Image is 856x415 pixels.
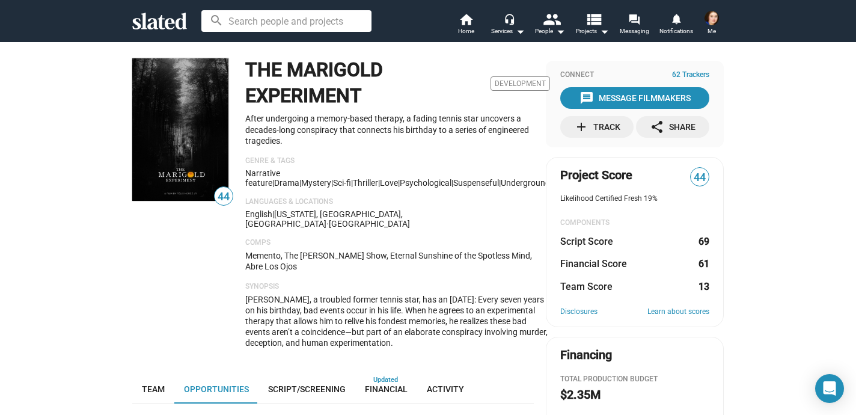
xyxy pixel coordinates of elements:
span: Financial [365,384,408,394]
span: · [326,219,329,229]
button: Message Filmmakers [560,87,709,109]
button: Share [636,116,709,138]
span: Messaging [620,24,649,38]
a: Notifications [655,12,697,38]
span: | [499,178,501,188]
mat-icon: home [459,12,473,26]
button: People [529,12,571,38]
span: | [378,178,380,188]
span: Mystery [301,178,331,188]
p: Genre & Tags [245,156,550,166]
span: love [380,178,398,188]
span: [GEOGRAPHIC_DATA] [329,219,410,229]
a: Activity [417,375,474,404]
p: Synopsis [245,282,550,292]
div: Open Intercom Messenger [815,374,844,403]
p: Memento, The [PERSON_NAME] Show, Eternal Sunshine of the Spotless Mind, Abre Los Ojos [245,250,550,272]
span: suspenseful [453,178,499,188]
span: | [351,178,353,188]
span: Thriller [353,178,378,188]
button: Services [487,12,529,38]
h1: THE MARIGOLD EXPERIMENT [245,57,486,108]
div: Financing [560,347,612,363]
div: Likelihood Certified Fresh 19% [560,194,709,204]
span: Opportunities [184,384,249,394]
span: underground [501,178,550,188]
mat-icon: headset_mic [504,13,515,24]
span: | [398,178,400,188]
a: Home [445,12,487,38]
span: Development [491,76,550,91]
span: 62 Trackers [672,70,709,80]
mat-icon: forum [628,13,640,25]
span: Narrative feature [245,168,280,188]
mat-icon: arrow_drop_down [597,24,611,38]
span: Me [708,24,716,38]
dd: 13 [698,280,709,293]
a: Messaging [613,12,655,38]
span: English [245,209,272,219]
div: Message Filmmakers [579,87,691,109]
a: Financial [355,375,417,404]
button: Robin CarusMe [697,8,726,40]
mat-icon: message [579,91,594,105]
dt: Team Score [560,280,613,293]
span: Team [142,384,165,394]
span: Home [458,24,474,38]
span: Drama [274,178,299,188]
div: COMPONENTS [560,218,709,228]
mat-icon: people [543,10,560,28]
p: After undergoing a memory-based therapy, a fading tennis star uncovers a decades-long conspiracy ... [245,113,550,147]
span: Script/Screening [268,384,346,394]
span: | [299,178,301,188]
div: Connect [560,70,709,80]
button: Projects [571,12,613,38]
p: Languages & Locations [245,197,550,207]
span: [PERSON_NAME], a troubled former tennis star, has an [DATE]: Every seven years on his birthday, b... [245,295,548,348]
span: Sci-fi [333,178,351,188]
span: Activity [427,384,464,394]
mat-icon: add [574,120,588,134]
button: Track [560,116,634,138]
a: Disclosures [560,307,598,317]
dt: Script Score [560,235,613,248]
dt: Financial Score [560,257,627,270]
span: | [272,178,274,188]
span: | [272,209,274,219]
img: THE MARIGOLD EXPERIMENT [132,58,228,201]
mat-icon: arrow_drop_down [553,24,567,38]
mat-icon: notifications [670,13,682,24]
a: Script/Screening [258,375,355,404]
span: 44 [691,170,709,186]
img: Robin Carus [705,11,719,25]
a: Team [132,375,174,404]
span: psychological [400,178,451,188]
mat-icon: arrow_drop_down [513,24,527,38]
h2: $2.35M [560,387,601,403]
mat-icon: share [650,120,664,134]
a: Opportunities [174,375,258,404]
span: Project Score [560,167,632,183]
input: Search people and projects [201,10,371,32]
p: Comps [245,238,550,248]
div: Services [491,24,525,38]
span: | [331,178,333,188]
div: People [535,24,565,38]
span: Notifications [659,24,693,38]
div: Track [574,116,620,138]
mat-icon: view_list [585,10,602,28]
span: 44 [215,189,233,205]
div: Share [650,116,695,138]
span: [US_STATE], [GEOGRAPHIC_DATA], [GEOGRAPHIC_DATA] [245,209,403,229]
div: Total Production budget [560,375,709,384]
dd: 69 [698,235,709,248]
dd: 61 [698,257,709,270]
span: Projects [576,24,609,38]
span: | [451,178,453,188]
a: Learn about scores [647,307,709,317]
